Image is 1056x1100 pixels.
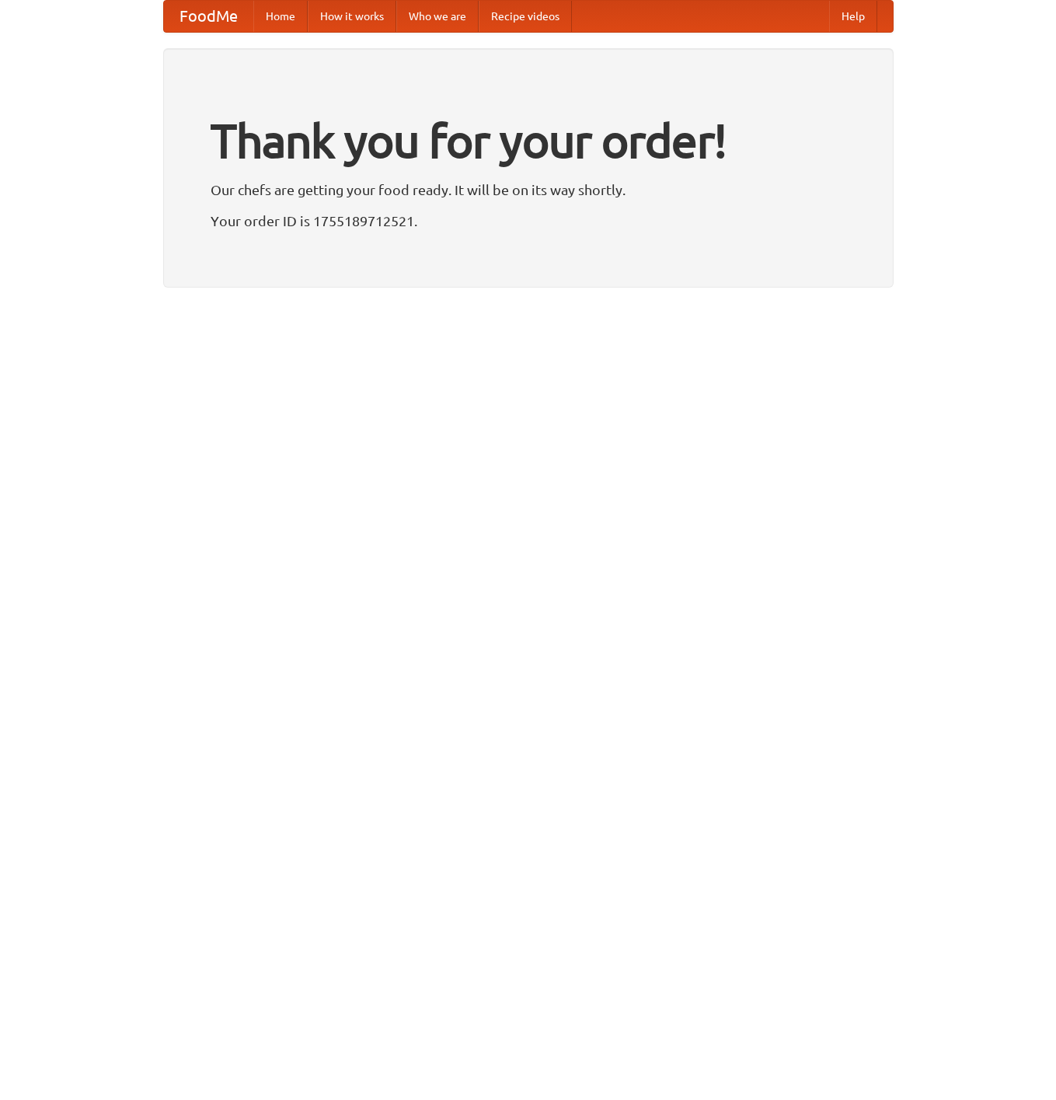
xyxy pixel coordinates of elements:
a: Home [253,1,308,32]
p: Your order ID is 1755189712521. [211,209,846,232]
a: Recipe videos [479,1,572,32]
a: How it works [308,1,396,32]
a: Who we are [396,1,479,32]
a: FoodMe [164,1,253,32]
p: Our chefs are getting your food ready. It will be on its way shortly. [211,178,846,201]
a: Help [829,1,877,32]
h1: Thank you for your order! [211,103,846,178]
